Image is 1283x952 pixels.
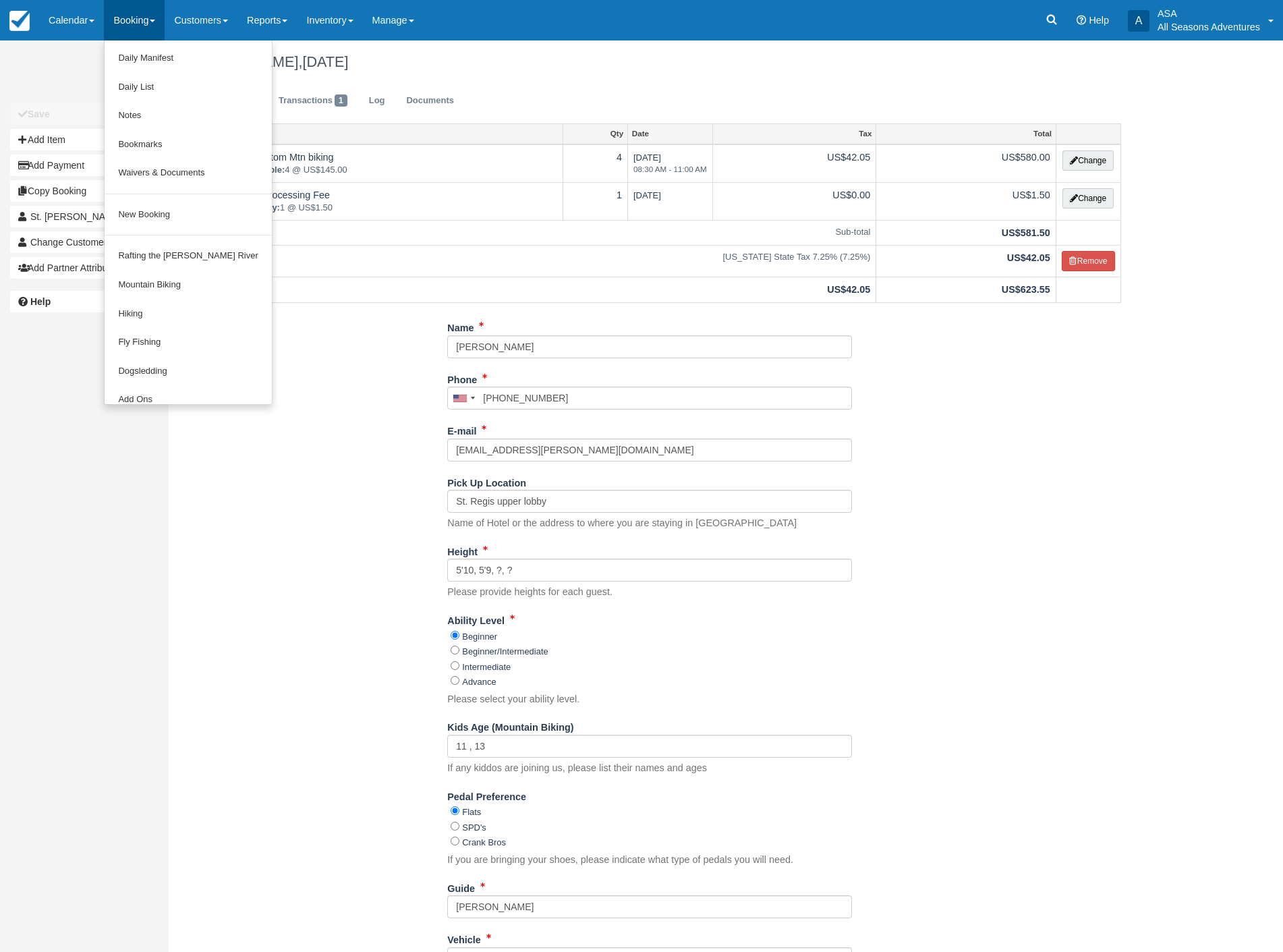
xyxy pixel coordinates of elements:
label: Intermediate [462,662,511,672]
a: Date [628,124,712,143]
a: Total [876,124,1055,143]
a: Mountain Biking [105,271,271,300]
a: Documents [396,88,464,114]
td: Processing Fee [248,182,563,220]
button: Add Item [10,129,159,150]
label: Beginner/Intermediate [462,646,548,656]
a: Daily Manifest [105,44,271,73]
label: Name [447,316,474,335]
img: checkfront-main-nav-mini-logo.png [9,11,30,31]
p: ASA [1158,7,1260,20]
strong: US$623.55 [1002,284,1050,295]
span: Help [1089,15,1109,26]
label: Advance [462,677,496,687]
strong: US$42.05 [827,284,870,295]
label: Crank Bros [462,837,506,847]
span: St. [PERSON_NAME] [30,211,122,222]
label: Flats [462,807,481,817]
p: All Seasons Adventures [1158,20,1260,34]
label: Beginner [462,632,497,642]
label: Pedal Preference [447,785,526,804]
label: Height [447,540,478,559]
a: Log [359,88,395,114]
b: Save [28,109,50,119]
label: SPD's [462,822,486,833]
label: E-mail [447,420,476,439]
em: 1 @ US$1.50 [262,202,557,215]
td: US$0.00 [712,182,876,220]
a: New Booking [105,200,271,229]
span: 1 [335,94,347,107]
a: St. [PERSON_NAME] 2 [10,206,159,227]
a: Hiking [105,300,271,329]
button: Copy Booking [10,180,159,202]
td: Custom Mtn biking [248,144,563,183]
td: US$42.05 [712,144,876,183]
a: Item [248,124,562,143]
label: Kids Age (Mountain Biking) [447,716,573,735]
ul: Booking [104,40,272,405]
a: Dogsledding [105,357,271,386]
a: Notes [105,101,271,130]
em: 08:30 AM - 11:00 AM [633,164,707,175]
label: Ability Level [447,609,505,628]
a: Help [10,291,159,312]
em: 4 @ US$145.00 [253,164,557,177]
button: Add Partner Attribution [10,257,159,279]
b: Help [30,296,51,307]
p: Please select your ability level. [447,692,579,706]
span: [DATE] [633,152,707,175]
td: US$580.00 [876,144,1056,183]
a: Bookmarks [105,130,271,159]
h1: [PERSON_NAME], [179,54,1121,70]
a: Daily List [105,73,271,102]
p: If any kiddos are joining us, please list their names and ages [447,761,707,775]
td: 1 [563,182,627,220]
a: Transactions1 [268,88,358,114]
strong: US$42.05 [1007,252,1050,263]
a: Add Ons [105,385,271,414]
span: Change Customer Attribution [30,237,152,248]
p: If you are bringing your shoes, please indicate what type of pedals you will need. [447,853,793,867]
button: Change [1062,188,1114,208]
strong: US$581.50 [1002,227,1050,238]
em: Sub-total [185,226,870,239]
button: Save [10,103,159,125]
div: A [1128,10,1149,32]
button: Change [1062,150,1114,171]
label: Guide [447,877,475,896]
label: Vehicle [447,928,481,947]
i: Help [1077,16,1086,25]
label: Pick Up Location [447,472,526,491]
span: [DATE] [633,190,661,200]
em: [US_STATE] State Tax 7.25% (7.25%) [185,251,870,264]
p: Please provide heights for each guest. [447,585,612,599]
a: Waivers & Documents [105,159,271,188]
label: Phone [447,368,477,387]
span: [DATE] [302,53,348,70]
td: US$1.50 [876,182,1056,220]
button: Add Payment [10,155,159,176]
a: Fly Fishing [105,328,271,357]
a: Qty [563,124,627,143]
td: 4 [563,144,627,183]
a: Tax [713,124,876,143]
p: Name of Hotel or the address to where you are staying in [GEOGRAPHIC_DATA] [447,516,797,530]
button: Change Customer Attribution [10,231,159,253]
button: Remove [1062,251,1115,271]
a: Rafting the [PERSON_NAME] River [105,242,271,271]
div: United States: +1 [448,387,479,409]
